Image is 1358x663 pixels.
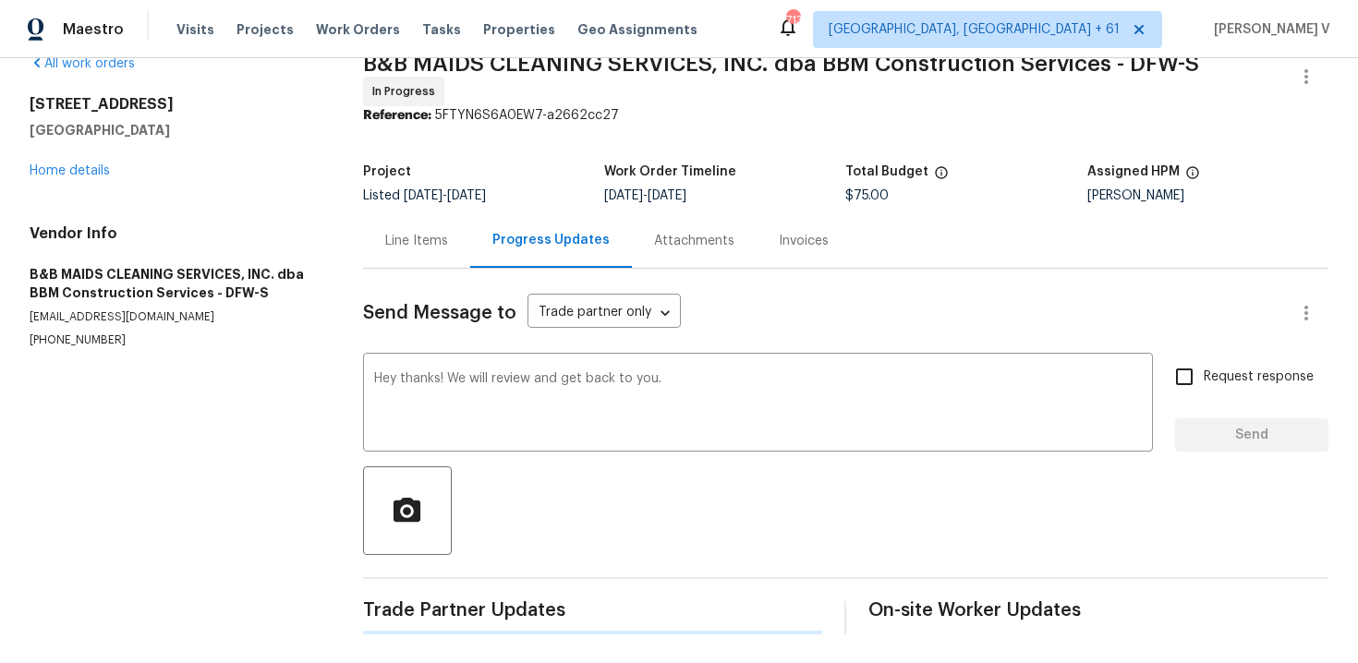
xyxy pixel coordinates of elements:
span: The hpm assigned to this work order. [1185,165,1200,189]
span: Listed [363,189,486,202]
span: In Progress [372,82,443,101]
span: B&B MAIDS CLEANING SERVICES, INC. dba BBM Construction Services - DFW-S [363,53,1199,75]
textarea: Hey thanks! We will review and get back to you. [374,372,1142,437]
div: Invoices [779,232,829,250]
span: Request response [1204,368,1314,387]
h5: Project [363,165,411,178]
div: [PERSON_NAME] [1087,189,1328,202]
span: $75.00 [845,189,889,202]
span: [DATE] [404,189,443,202]
div: Trade partner only [527,298,681,329]
p: [PHONE_NUMBER] [30,332,319,348]
h5: Work Order Timeline [604,165,736,178]
span: Properties [483,20,555,39]
b: Reference: [363,109,431,122]
span: The total cost of line items that have been proposed by Opendoor. This sum includes line items th... [934,165,949,189]
span: - [404,189,486,202]
span: Geo Assignments [577,20,697,39]
span: - [604,189,686,202]
div: 5FTYN6S6A0EW7-a2662cc27 [363,106,1328,125]
span: Projects [236,20,294,39]
span: [DATE] [648,189,686,202]
div: 713 [786,11,799,30]
h5: Total Budget [845,165,928,178]
h2: [STREET_ADDRESS] [30,95,319,114]
span: [DATE] [604,189,643,202]
span: Visits [176,20,214,39]
h5: [GEOGRAPHIC_DATA] [30,121,319,139]
a: Home details [30,164,110,177]
div: Line Items [385,232,448,250]
span: Work Orders [316,20,400,39]
span: Trade Partner Updates [363,601,823,620]
span: Send Message to [363,304,516,322]
span: Maestro [63,20,124,39]
span: [GEOGRAPHIC_DATA], [GEOGRAPHIC_DATA] + 61 [829,20,1120,39]
div: Progress Updates [492,231,610,249]
p: [EMAIL_ADDRESS][DOMAIN_NAME] [30,309,319,325]
a: All work orders [30,57,135,70]
h5: Assigned HPM [1087,165,1180,178]
div: Attachments [654,232,734,250]
span: On-site Worker Updates [868,601,1328,620]
span: [DATE] [447,189,486,202]
h5: B&B MAIDS CLEANING SERVICES, INC. dba BBM Construction Services - DFW-S [30,265,319,302]
span: Tasks [422,23,461,36]
h4: Vendor Info [30,224,319,243]
span: [PERSON_NAME] V [1206,20,1330,39]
